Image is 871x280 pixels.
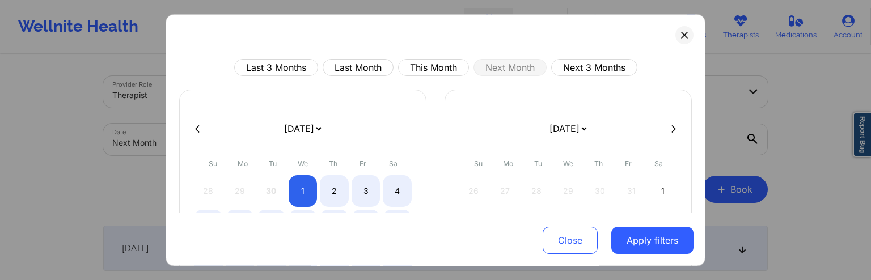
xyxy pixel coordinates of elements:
abbr: Thursday [594,159,603,168]
abbr: Friday [625,159,632,168]
abbr: Thursday [329,159,337,168]
button: Apply filters [611,227,694,254]
div: Fri Nov 07 2025 [617,210,646,241]
div: Wed Nov 05 2025 [554,210,583,241]
div: Sat Oct 11 2025 [383,210,412,241]
abbr: Monday [238,159,248,168]
div: Fri Oct 03 2025 [352,175,380,207]
abbr: Sunday [474,159,483,168]
abbr: Tuesday [269,159,277,168]
button: Close [543,227,598,254]
div: Fri Oct 10 2025 [352,210,380,241]
div: Sat Nov 08 2025 [648,210,677,241]
button: Last Month [323,59,394,76]
button: This Month [398,59,469,76]
button: Next 3 Months [551,59,637,76]
div: Sun Oct 05 2025 [194,210,223,241]
abbr: Wednesday [298,159,308,168]
div: Sun Nov 02 2025 [459,210,488,241]
div: Tue Oct 07 2025 [257,210,286,241]
abbr: Friday [360,159,366,168]
div: Mon Oct 06 2025 [226,210,255,241]
div: Thu Oct 02 2025 [320,175,349,207]
div: Sat Nov 01 2025 [648,175,677,207]
div: Wed Oct 01 2025 [289,175,318,207]
abbr: Saturday [654,159,663,168]
button: Next Month [473,59,547,76]
abbr: Saturday [389,159,398,168]
div: Tue Nov 04 2025 [522,210,551,241]
div: Mon Nov 03 2025 [491,210,520,241]
abbr: Wednesday [563,159,573,168]
abbr: Sunday [209,159,217,168]
div: Sat Oct 04 2025 [383,175,412,207]
abbr: Monday [503,159,513,168]
div: Wed Oct 08 2025 [289,210,318,241]
div: Thu Nov 06 2025 [585,210,614,241]
div: Thu Oct 09 2025 [320,210,349,241]
button: Last 3 Months [234,59,318,76]
abbr: Tuesday [534,159,542,168]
